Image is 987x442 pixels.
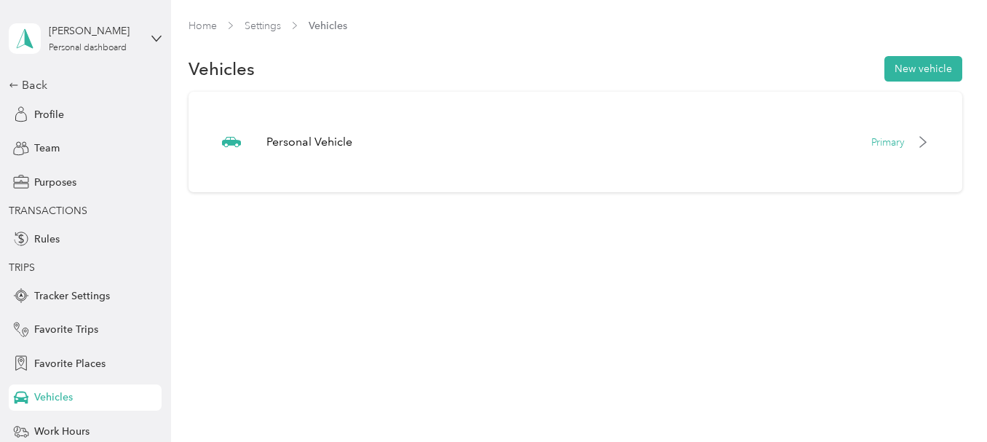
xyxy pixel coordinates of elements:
iframe: Everlance-gr Chat Button Frame [905,360,987,442]
a: Settings [245,20,281,32]
a: Home [189,20,217,32]
span: TRIPS [9,261,35,274]
span: Profile [34,107,64,122]
span: Tracker Settings [34,288,110,304]
span: Vehicles [34,390,73,405]
div: [PERSON_NAME] [49,23,140,39]
span: Work Hours [34,424,90,439]
span: Favorite Trips [34,322,98,337]
span: Vehicles [309,18,347,33]
div: Personal dashboard [49,44,127,52]
span: Purposes [34,175,76,190]
span: Rules [34,232,60,247]
p: Primary [871,135,905,150]
img: Sedan [222,133,241,151]
h1: Vehicles [189,61,255,76]
span: Favorite Places [34,356,106,371]
p: Personal Vehicle [266,133,352,151]
button: New vehicle [884,56,962,82]
div: Back [9,76,154,94]
span: TRANSACTIONS [9,205,87,217]
span: Team [34,141,60,156]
